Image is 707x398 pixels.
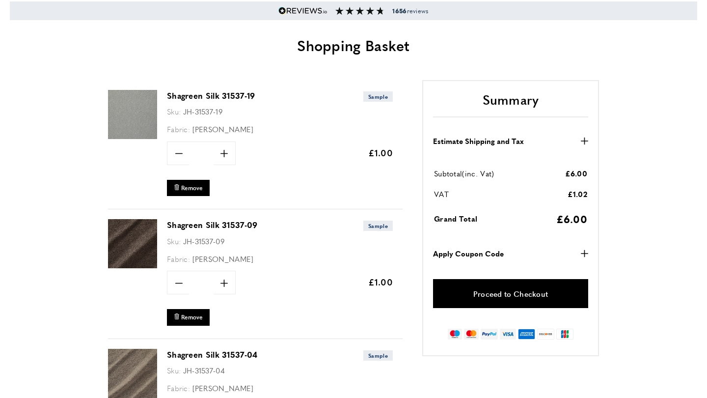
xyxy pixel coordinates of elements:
a: Shagreen Silk 31537-19 [108,132,157,141]
span: Fabric: [167,254,190,264]
span: Fabric: [167,124,190,134]
img: maestro [448,329,462,340]
span: Remove [181,184,203,192]
span: [PERSON_NAME] [192,383,254,393]
img: paypal [481,329,498,340]
span: [PERSON_NAME] [192,124,254,134]
span: JH-31537-19 [183,106,222,116]
a: Proceed to Checkout [433,279,588,308]
img: discover [537,329,554,340]
span: Sku: [167,236,181,246]
button: Remove Shagreen Silk 31537-19 [167,180,210,196]
span: £1.00 [368,276,393,288]
span: Sku: [167,106,181,116]
span: £6.00 [556,211,588,226]
a: Shagreen Silk 31537-04 [167,349,258,360]
img: Shagreen Silk 31537-19 [108,90,157,139]
img: american-express [518,329,535,340]
a: Shagreen Silk 31537-19 [167,90,255,101]
span: Sample [363,91,393,102]
img: jcb [556,329,573,340]
span: Fabric: [167,383,190,393]
button: Apply Coupon Code [433,248,588,259]
a: Shagreen Silk 31537-09 [167,219,258,230]
span: Sample [363,350,393,361]
img: Reviews section [335,7,384,15]
span: JH-31537-09 [183,236,224,246]
span: £1.00 [368,146,393,159]
span: reviews [392,7,428,15]
span: (inc. Vat) [462,168,494,178]
span: Remove [181,313,203,321]
span: £1.02 [568,189,588,199]
span: £6.00 [565,168,588,178]
strong: Estimate Shipping and Tax [433,135,524,147]
button: Estimate Shipping and Tax [433,135,588,147]
span: JH-31537-04 [183,365,225,375]
span: Shopping Basket [297,34,410,56]
img: Shagreen Silk 31537-09 [108,219,157,268]
span: Sku: [167,365,181,375]
img: Reviews.io 5 stars [278,7,327,15]
span: VAT [434,189,449,199]
img: visa [500,329,516,340]
span: Grand Total [434,213,477,224]
span: [PERSON_NAME] [192,254,254,264]
h2: Summary [433,91,588,117]
span: Subtotal [434,168,462,178]
button: Remove Shagreen Silk 31537-09 [167,309,210,325]
img: mastercard [464,329,478,340]
strong: Apply Coupon Code [433,248,504,259]
strong: 1656 [392,6,407,15]
span: Sample [363,221,393,231]
img: Shagreen Silk 31537-04 [108,349,157,398]
a: Shagreen Silk 31537-09 [108,261,157,270]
